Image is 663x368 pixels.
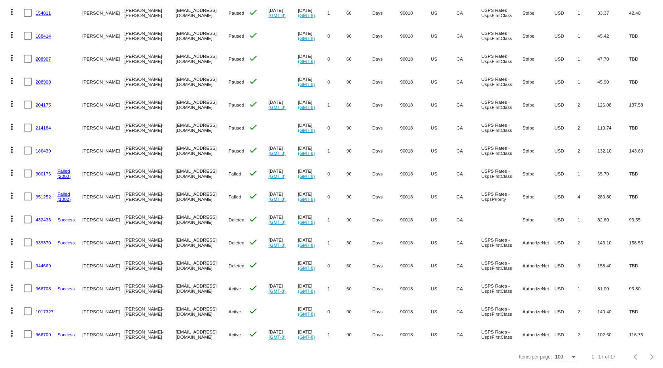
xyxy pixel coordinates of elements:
mat-cell: 90018 [400,162,431,185]
mat-cell: [PERSON_NAME]-[PERSON_NAME] [124,208,176,231]
mat-cell: [EMAIL_ADDRESS][DOMAIN_NAME] [176,185,229,208]
mat-cell: USD [554,24,578,47]
mat-cell: [DATE] [269,323,298,346]
mat-cell: 90 [347,162,372,185]
mat-cell: US [431,162,457,185]
mat-cell: [PERSON_NAME] [82,47,124,70]
mat-cell: Stripe [523,185,555,208]
a: (1002) [57,196,71,202]
mat-cell: 1 [328,93,347,116]
mat-cell: [PERSON_NAME]-[PERSON_NAME] [124,277,176,300]
mat-cell: 2 [578,139,597,162]
mat-cell: Days [372,70,400,93]
mat-cell: [PERSON_NAME]-[PERSON_NAME] [124,1,176,24]
mat-cell: [EMAIL_ADDRESS][DOMAIN_NAME] [176,70,229,93]
mat-cell: 90018 [400,208,431,231]
mat-cell: USD [554,162,578,185]
mat-cell: 90018 [400,139,431,162]
mat-cell: [PERSON_NAME] [82,185,124,208]
mat-cell: 90 [347,70,372,93]
mat-cell: [PERSON_NAME] [82,208,124,231]
mat-cell: CA [457,162,481,185]
mat-cell: CA [457,231,481,254]
mat-cell: [DATE] [269,231,298,254]
mat-cell: [EMAIL_ADDRESS][DOMAIN_NAME] [176,93,229,116]
mat-cell: 60 [347,93,372,116]
mat-cell: Stripe [523,70,555,93]
mat-cell: Stripe [523,139,555,162]
mat-cell: Stripe [523,162,555,185]
mat-cell: CA [457,24,481,47]
mat-cell: [EMAIL_ADDRESS][DOMAIN_NAME] [176,116,229,139]
mat-cell: TBD [629,24,659,47]
mat-cell: TBD [629,300,659,323]
mat-cell: USPS Rates - UspsFirstClass [481,162,523,185]
mat-cell: Days [372,47,400,70]
mat-cell: 82.80 [597,208,629,231]
mat-cell: CA [457,277,481,300]
a: 300176 [36,171,51,176]
mat-cell: USD [554,254,578,277]
mat-cell: [EMAIL_ADDRESS][DOMAIN_NAME] [176,162,229,185]
mat-cell: AuthorizeNet [523,231,555,254]
mat-cell: USPS Rates - UspsFirstClass [481,300,523,323]
mat-cell: [EMAIL_ADDRESS][DOMAIN_NAME] [176,323,229,346]
mat-cell: [PERSON_NAME]-[PERSON_NAME] [124,116,176,139]
a: (GMT-8) [269,196,286,202]
mat-cell: 110.74 [597,116,629,139]
mat-cell: Stripe [523,47,555,70]
a: 939370 [36,240,51,245]
mat-cell: [PERSON_NAME]-[PERSON_NAME] [124,323,176,346]
mat-cell: 1 [328,139,347,162]
mat-cell: 90018 [400,231,431,254]
a: Failed [57,191,70,196]
mat-cell: [DATE] [298,323,328,346]
a: (GMT-8) [298,82,315,87]
mat-cell: [PERSON_NAME]-[PERSON_NAME] [124,254,176,277]
mat-cell: 137.58 [629,93,659,116]
mat-cell: TBD [629,116,659,139]
mat-cell: US [431,323,457,346]
mat-cell: USPS Rates - UspsFirstClass [481,47,523,70]
mat-cell: USPS Rates - UspsFirstClass [481,254,523,277]
mat-cell: [DATE] [269,185,298,208]
mat-cell: US [431,24,457,47]
mat-cell: TBD [629,162,659,185]
mat-cell: CA [457,47,481,70]
mat-cell: AuthorizeNet [523,254,555,277]
mat-cell: USPS Rates - UspsFirstClass [481,93,523,116]
a: (GMT-8) [269,174,286,179]
mat-cell: [DATE] [298,185,328,208]
a: (GMT-8) [269,242,286,248]
mat-cell: [DATE] [269,1,298,24]
mat-cell: 280.80 [597,185,629,208]
mat-cell: 65.70 [597,162,629,185]
mat-cell: [EMAIL_ADDRESS][DOMAIN_NAME] [176,47,229,70]
a: 214184 [36,125,51,130]
mat-cell: [PERSON_NAME]-[PERSON_NAME] [124,300,176,323]
mat-cell: USD [554,300,578,323]
mat-cell: USD [554,47,578,70]
mat-cell: 90018 [400,1,431,24]
mat-cell: CA [457,93,481,116]
mat-icon: more_vert [7,306,17,315]
a: (GMT-8) [298,288,315,294]
mat-cell: 2 [578,300,597,323]
mat-cell: [PERSON_NAME] [82,300,124,323]
mat-cell: [PERSON_NAME]-[PERSON_NAME] [124,185,176,208]
mat-cell: 90018 [400,300,431,323]
mat-cell: USPS Rates - UspsFirstClass [481,70,523,93]
mat-cell: AuthorizeNet [523,300,555,323]
mat-cell: 1 [328,323,347,346]
mat-cell: Stripe [523,24,555,47]
mat-cell: 60 [347,1,372,24]
mat-cell: Days [372,185,400,208]
mat-cell: 90018 [400,116,431,139]
mat-cell: [DATE] [298,231,328,254]
mat-cell: 90018 [400,254,431,277]
mat-cell: 90 [347,24,372,47]
mat-cell: USPS Rates - UspsFirstClass [481,231,523,254]
mat-cell: [DATE] [298,139,328,162]
a: (GMT-8) [298,13,315,18]
mat-cell: CA [457,208,481,231]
